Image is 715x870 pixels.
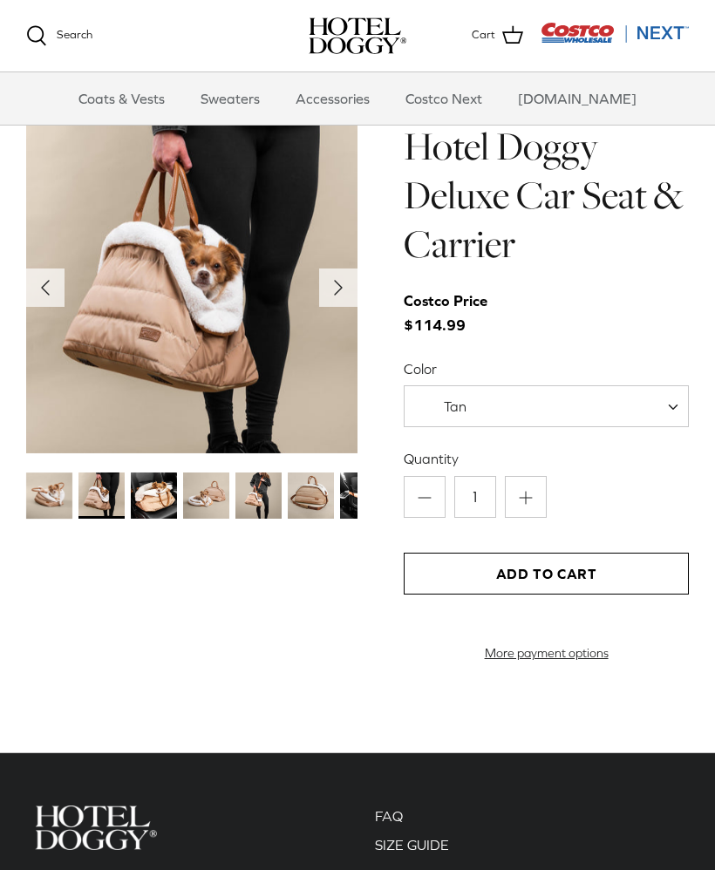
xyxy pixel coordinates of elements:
[26,268,65,307] button: Previous
[309,17,406,54] img: hoteldoggycom
[404,289,487,313] div: Costco Price
[404,449,689,468] label: Quantity
[444,398,466,414] span: Tan
[404,385,689,427] span: Tan
[131,472,177,519] img: small dog in a tan dog carrier on a black seat in the car
[454,476,496,518] input: Quantity
[57,28,92,41] span: Search
[185,72,276,125] a: Sweaters
[404,289,505,336] span: $114.99
[472,26,495,44] span: Cart
[309,17,406,54] a: hoteldoggy.com hoteldoggycom
[405,398,501,416] span: Tan
[404,359,689,378] label: Color
[404,553,689,595] button: Add to Cart
[541,22,689,44] img: Costco Next
[541,33,689,46] a: Visit Costco Next
[375,808,403,824] a: FAQ
[404,646,689,661] a: More payment options
[319,268,357,307] button: Next
[390,72,498,125] a: Costco Next
[35,805,157,850] img: Hotel Doggy Costco Next
[375,837,449,853] a: SIZE GUIDE
[280,72,385,125] a: Accessories
[502,72,652,125] a: [DOMAIN_NAME]
[404,122,689,269] h1: Hotel Doggy Deluxe Car Seat & Carrier
[472,24,523,47] a: Cart
[63,72,180,125] a: Coats & Vests
[26,25,92,46] a: Search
